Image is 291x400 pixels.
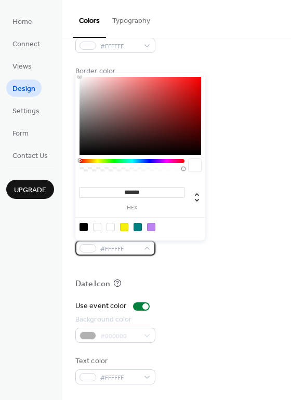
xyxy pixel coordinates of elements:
span: Views [12,61,32,72]
span: Design [12,84,35,95]
a: Design [6,79,42,97]
div: Background color [75,314,153,325]
span: Upgrade [14,185,46,196]
div: Text color [75,356,153,367]
span: Settings [12,106,39,117]
div: rgb(186, 131, 240) [147,223,155,231]
span: Form [12,128,29,139]
div: Border color [75,66,153,77]
div: rgb(253, 253, 253) [93,223,101,231]
span: #FFFFFF [100,244,139,255]
button: Upgrade [6,180,54,199]
span: Home [12,17,32,28]
div: rgb(0, 128, 128) [134,223,142,231]
span: Contact Us [12,151,48,162]
a: Views [6,57,38,74]
label: hex [80,205,184,211]
span: #FFFFFF [100,372,139,383]
span: #FFFFFF [100,41,139,52]
a: Form [6,124,35,141]
a: Settings [6,102,46,119]
a: Home [6,12,38,30]
div: rgb(246, 241, 6) [120,223,128,231]
a: Contact Us [6,146,54,164]
div: rgb(0, 0, 0) [80,223,88,231]
a: Connect [6,35,46,52]
span: Connect [12,39,40,50]
div: rgb(255, 255, 255) [107,223,115,231]
div: Date Icon [75,279,110,290]
div: Use event color [75,301,127,312]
